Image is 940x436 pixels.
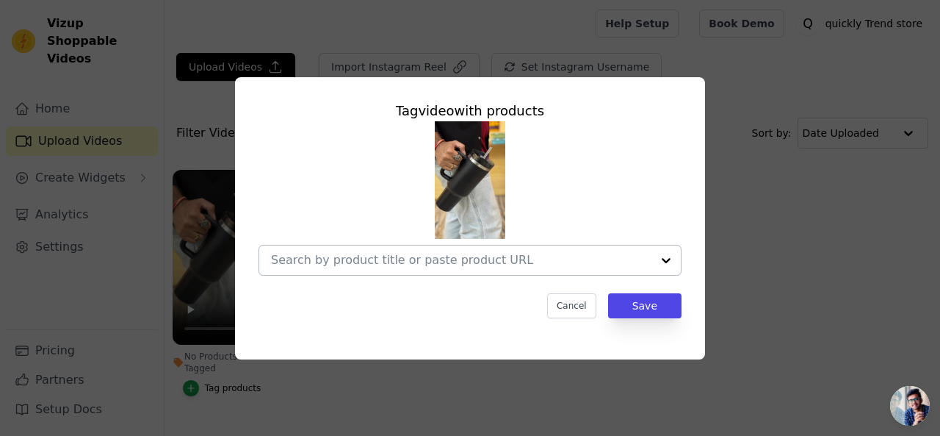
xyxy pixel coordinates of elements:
button: Cancel [547,293,596,318]
div: Tag video with products [258,101,681,121]
input: Search by product title or paste product URL [271,253,651,267]
img: reel-preview-gyxwbk-ac.myshopify.com-3523467268727926582_45393468878.jpeg [435,121,505,239]
div: Open chat [890,386,930,426]
button: Save [608,293,681,318]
